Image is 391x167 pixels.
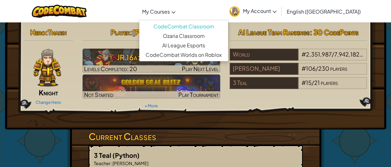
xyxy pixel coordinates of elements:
[238,28,310,37] span: AI League Team Rankings
[83,75,220,98] img: Golden Goal
[306,65,316,72] span: 106
[112,160,148,166] span: [PERSON_NAME]
[226,1,280,21] a: My Account
[302,79,306,86] span: #
[182,65,219,72] span: Play Next Level
[321,79,338,86] span: players
[332,51,334,58] span: /
[111,28,130,37] span: Player
[178,91,219,98] span: Play Tournament
[314,79,320,86] span: 21
[94,151,112,159] span: 3 Teal
[112,151,140,159] span: (Python)
[229,6,240,17] img: avatar
[145,103,158,108] a: + More
[84,65,137,72] span: Levels Completed: 20
[130,28,132,37] span: :
[30,28,45,37] span: Hero
[139,3,179,20] a: My Courses
[139,22,228,31] a: CodeCombat Classroom
[287,8,361,15] span: English ([GEOGRAPHIC_DATA])
[139,50,228,60] a: CodeCombat Worlds on Roblox
[142,8,170,15] span: My Courses
[45,28,48,37] span: :
[306,51,332,58] span: 2,351,987
[334,51,363,58] span: 7,942,182
[33,49,61,86] img: knight-pose.png
[230,49,298,61] div: World
[316,65,318,72] span: /
[302,51,306,58] span: #
[310,28,359,37] span: : 30 CodePoints
[32,5,87,18] img: CodeCombat logo
[83,49,220,73] img: JR 16a: Go Around A
[111,160,112,166] span: :
[83,75,220,98] a: Not StartedPlay Tournament
[284,3,364,20] a: English ([GEOGRAPHIC_DATA])
[139,41,228,50] a: AI League Esports
[302,65,306,72] span: #
[306,79,312,86] span: 15
[230,77,298,89] div: 3 Teal
[318,65,329,72] span: 230
[36,100,61,105] a: Change Hero
[83,49,220,73] a: Play Next Level
[312,79,314,86] span: /
[139,31,228,41] a: Ozaria Classroom
[83,50,220,64] h3: JR 16a: Go Around A
[243,8,277,14] span: My Account
[94,160,111,166] span: Teacher
[132,28,192,37] span: [PERSON_NAME]
[39,88,58,97] span: Knight
[330,65,347,72] span: players
[230,69,367,76] a: [PERSON_NAME]#106/230players
[230,63,298,75] div: [PERSON_NAME]
[230,83,367,90] a: 3 Teal#15/21players
[84,91,113,98] span: Not Started
[230,55,367,62] a: World#2,351,987/7,942,182players
[48,28,66,37] span: Tharin
[89,129,303,144] h3: Current Classes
